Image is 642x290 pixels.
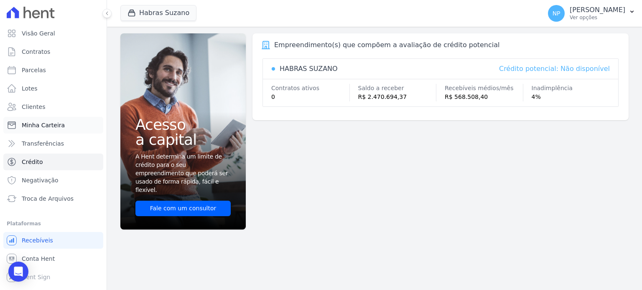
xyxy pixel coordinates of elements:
[445,84,523,93] div: Recebíveis médios/mês
[22,236,53,245] span: Recebíveis
[22,121,65,129] span: Minha Carteira
[22,194,74,203] span: Troca de Arquivos
[22,29,55,38] span: Visão Geral
[3,172,103,189] a: Negativação
[570,14,625,21] p: Ver opções
[445,93,523,101] div: R$ 568.508,40
[135,132,231,147] span: a capital
[532,84,610,93] div: Inadimplência
[3,25,103,42] a: Visão Geral
[358,93,436,101] div: R$ 2.470.694,37
[570,6,625,14] p: [PERSON_NAME]
[3,98,103,115] a: Clientes
[22,255,55,263] span: Conta Hent
[271,93,349,101] div: 0
[3,135,103,152] a: Transferências
[3,250,103,267] a: Conta Hent
[22,48,50,56] span: Contratos
[8,262,28,282] div: Open Intercom Messenger
[274,40,499,50] div: Empreendimento(s) que compõem a avaliação de crédito potencial
[3,117,103,134] a: Minha Carteira
[499,64,610,74] div: Crédito potencial: Não disponível
[358,84,436,93] div: Saldo a receber
[3,232,103,249] a: Recebíveis
[120,5,196,21] button: Habras Suzano
[3,154,103,170] a: Crédito
[22,103,45,111] span: Clientes
[22,158,43,166] span: Crédito
[7,219,100,229] div: Plataformas
[280,64,338,74] div: HABRAS SUZANO
[22,139,64,148] span: Transferências
[553,10,560,16] span: NP
[541,2,642,25] button: NP [PERSON_NAME] Ver opções
[532,93,610,101] div: 4%
[135,201,231,216] a: Fale com um consultor
[3,80,103,97] a: Lotes
[3,62,103,78] a: Parcelas
[135,152,229,194] span: A Hent determina um limite de crédito para o seu empreendimento que poderá ser usado de forma ráp...
[271,84,349,93] div: Contratos ativos
[22,66,46,74] span: Parcelas
[22,84,38,93] span: Lotes
[3,43,103,60] a: Contratos
[3,190,103,207] a: Troca de Arquivos
[135,117,231,132] span: Acesso
[22,176,59,184] span: Negativação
